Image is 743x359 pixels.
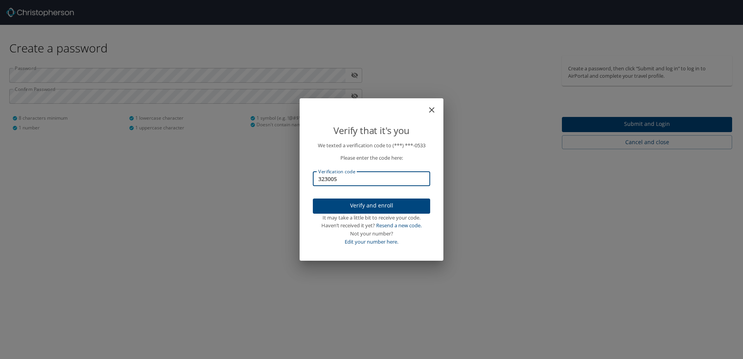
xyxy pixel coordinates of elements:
span: Verify and enroll [319,201,424,211]
div: Haven’t received it yet? [313,221,430,230]
div: It may take a little bit to receive your code. [313,214,430,222]
button: close [431,101,440,111]
p: We texted a verification code to (***) ***- 0533 [313,141,430,150]
button: Verify and enroll [313,199,430,214]
p: Please enter the code here: [313,154,430,162]
p: Verify that it's you [313,123,430,138]
a: Resend a new code. [376,222,422,229]
a: Edit your number here. [345,238,398,245]
div: Not your number? [313,230,430,238]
